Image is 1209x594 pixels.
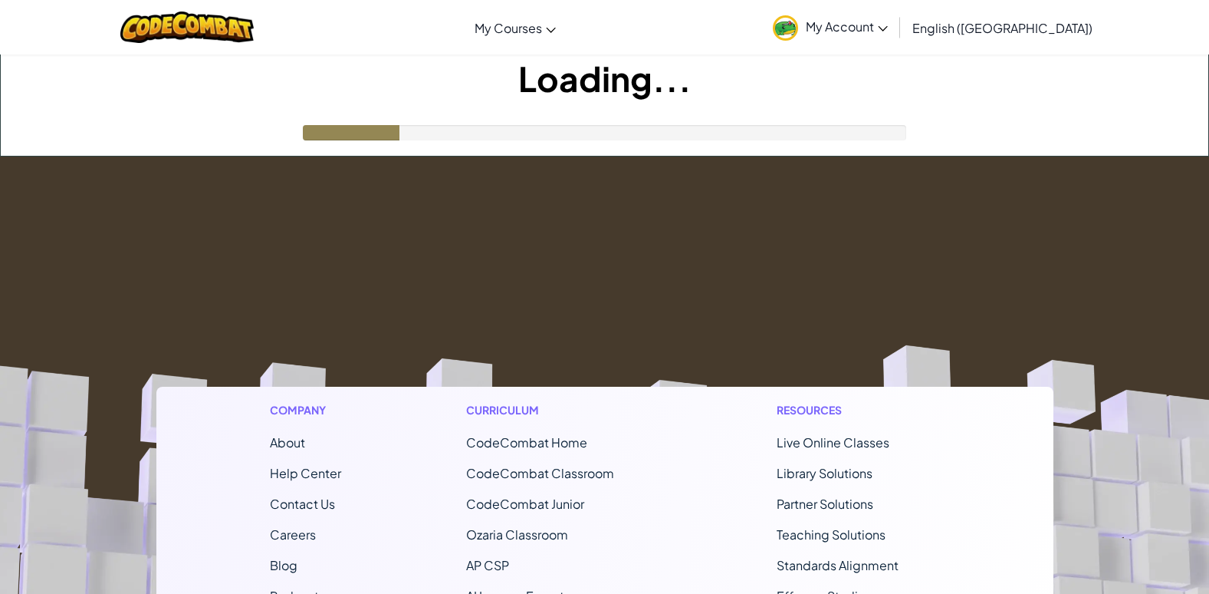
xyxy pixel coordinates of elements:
[1,54,1208,102] h1: Loading...
[270,557,297,573] a: Blog
[270,402,341,418] h1: Company
[466,526,568,543] a: Ozaria Classroom
[777,465,872,481] a: Library Solutions
[475,20,542,36] span: My Courses
[466,465,614,481] a: CodeCombat Classroom
[120,12,255,43] img: CodeCombat logo
[270,434,305,450] a: About
[912,20,1092,36] span: English ([GEOGRAPHIC_DATA])
[466,557,509,573] a: AP CSP
[773,15,798,41] img: avatar
[777,526,885,543] a: Teaching Solutions
[270,526,316,543] a: Careers
[765,3,895,51] a: My Account
[777,402,940,418] h1: Resources
[777,557,899,573] a: Standards Alignment
[466,496,584,512] a: CodeCombat Junior
[806,18,888,35] span: My Account
[270,496,335,512] span: Contact Us
[905,7,1100,48] a: English ([GEOGRAPHIC_DATA])
[777,434,889,450] a: Live Online Classes
[466,434,587,450] span: CodeCombat Home
[270,465,341,481] a: Help Center
[467,7,563,48] a: My Courses
[777,496,873,512] a: Partner Solutions
[466,402,652,418] h1: Curriculum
